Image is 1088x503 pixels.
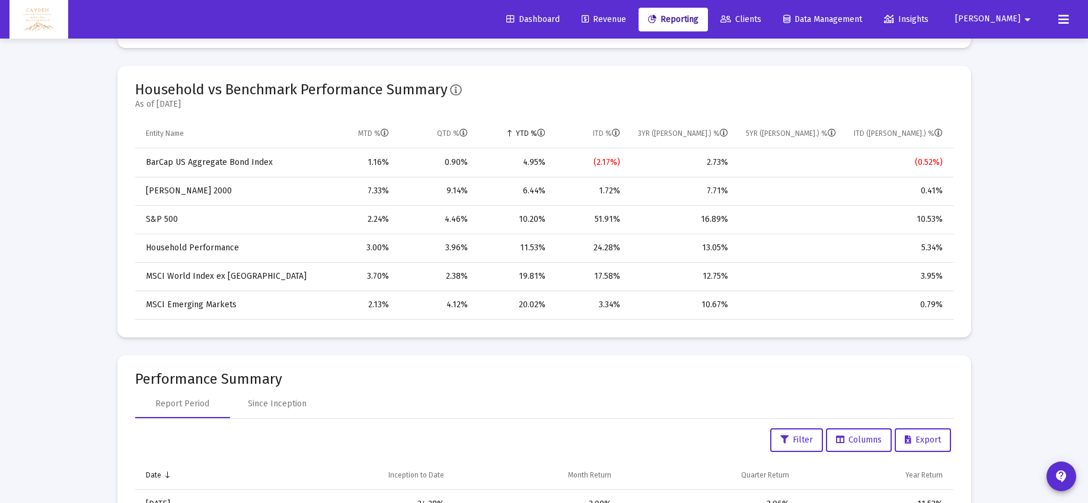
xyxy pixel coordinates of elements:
[844,120,953,148] td: Column ITD (Ann.) %
[637,157,728,168] div: 2.73%
[593,129,620,138] div: ITD %
[639,8,708,31] a: Reporting
[736,120,844,148] td: Column 5YR (Ann.) %
[135,234,318,262] td: Household Performance
[637,185,728,197] div: 7.71%
[884,14,929,24] span: Insights
[146,470,161,480] div: Date
[135,120,318,148] td: Column Entity Name
[135,98,462,110] mat-card-subtitle: As of [DATE]
[638,129,728,138] div: 3YR ([PERSON_NAME].) %
[326,185,389,197] div: 7.33%
[905,435,941,445] span: Export
[853,299,943,311] div: 0.79%
[572,8,636,31] a: Revenue
[248,398,307,410] div: Since Inception
[797,461,953,490] td: Column Year Return
[146,129,184,138] div: Entity Name
[637,270,728,282] div: 12.75%
[484,270,545,282] div: 19.81%
[955,14,1020,24] span: [PERSON_NAME]
[648,14,698,24] span: Reporting
[326,157,389,168] div: 1.16%
[895,428,951,452] button: Export
[135,120,953,320] div: Data grid
[875,8,938,31] a: Insights
[317,120,397,148] td: Column MTD %
[406,299,468,311] div: 4.12%
[1020,8,1035,31] mat-icon: arrow_drop_down
[326,242,389,254] div: 3.00%
[562,185,620,197] div: 1.72%
[620,461,797,490] td: Column Quarter Return
[476,120,554,148] td: Column YTD %
[780,435,813,445] span: Filter
[484,299,545,311] div: 20.02%
[388,470,444,480] div: Inception to Date
[506,14,560,24] span: Dashboard
[853,270,943,282] div: 3.95%
[135,81,448,98] span: Household vs Benchmark Performance Summary
[637,299,728,311] div: 10.67%
[562,299,620,311] div: 3.34%
[406,214,468,225] div: 4.46%
[326,299,389,311] div: 2.13%
[257,461,452,490] td: Column Inception to Date
[452,461,620,490] td: Column Month Return
[135,262,318,291] td: MSCI World Index ex [GEOGRAPHIC_DATA]
[326,214,389,225] div: 2.24%
[746,129,836,138] div: 5YR ([PERSON_NAME].) %
[562,214,620,225] div: 51.91%
[135,148,318,177] td: BarCap US Aggregate Bond Index
[582,14,626,24] span: Revenue
[628,120,736,148] td: Column 3YR (Ann.) %
[135,461,257,490] td: Column Date
[568,470,611,480] div: Month Return
[516,129,545,138] div: YTD %
[854,129,943,138] div: ITD ([PERSON_NAME].) %
[853,185,943,197] div: 0.41%
[406,242,468,254] div: 3.96%
[741,470,789,480] div: Quarter Return
[774,8,872,31] a: Data Management
[853,214,943,225] div: 10.53%
[853,157,943,168] div: (0.52%)
[637,242,728,254] div: 13.05%
[711,8,771,31] a: Clients
[135,177,318,205] td: [PERSON_NAME] 2000
[326,270,389,282] div: 3.70%
[826,428,892,452] button: Columns
[853,242,943,254] div: 5.34%
[497,8,569,31] a: Dashboard
[18,8,59,31] img: Dashboard
[135,291,318,319] td: MSCI Emerging Markets
[484,185,545,197] div: 6.44%
[941,7,1049,31] button: [PERSON_NAME]
[562,270,620,282] div: 17.58%
[484,157,545,168] div: 4.95%
[905,470,943,480] div: Year Return
[554,120,628,148] td: Column ITD %
[562,157,620,168] div: (2.17%)
[437,129,468,138] div: QTD %
[406,185,468,197] div: 9.14%
[135,205,318,234] td: S&P 500
[135,373,953,385] mat-card-title: Performance Summary
[358,129,389,138] div: MTD %
[770,428,823,452] button: Filter
[397,120,476,148] td: Column QTD %
[406,157,468,168] div: 0.90%
[1054,469,1068,483] mat-icon: contact_support
[484,242,545,254] div: 11.53%
[155,398,209,410] div: Report Period
[406,270,468,282] div: 2.38%
[783,14,862,24] span: Data Management
[720,14,761,24] span: Clients
[484,214,545,225] div: 10.20%
[637,214,728,225] div: 16.89%
[836,435,882,445] span: Columns
[562,242,620,254] div: 24.28%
